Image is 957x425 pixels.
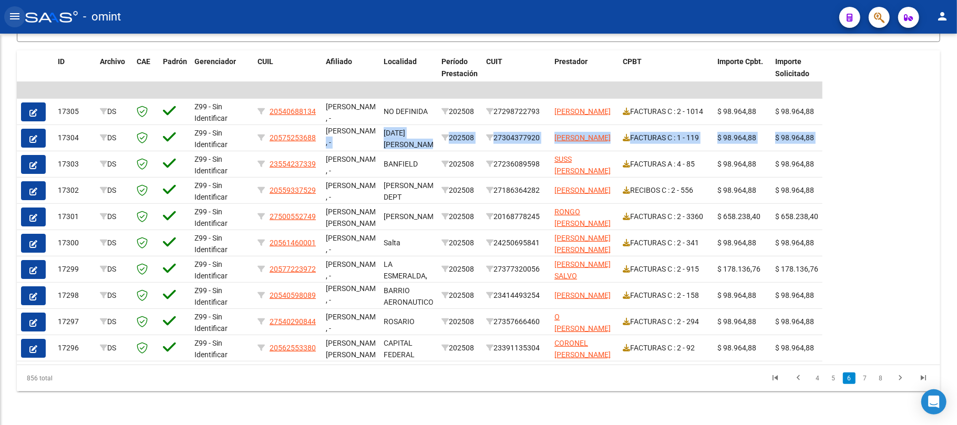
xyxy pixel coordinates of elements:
[486,184,546,196] div: 27186364282
[83,5,121,28] span: - omint
[441,342,478,354] div: 202508
[857,369,873,387] li: page 7
[326,155,382,175] span: [PERSON_NAME] , -
[554,291,611,299] span: [PERSON_NAME]
[717,160,756,168] span: $ 98.964,88
[270,344,316,352] span: 20562553380
[775,239,814,247] span: $ 98.964,88
[775,160,814,168] span: $ 98.964,88
[623,184,709,196] div: RECIBOS C : 2 - 556
[253,50,322,97] datatable-header-cell: CUIL
[437,50,482,97] datatable-header-cell: Período Prestación
[384,286,434,319] span: BARRIO AERONAUTICO ,
[788,372,808,384] a: go to previous page
[384,160,418,168] span: BANFIELD
[623,158,709,170] div: FACTURAS A : 4 - 85
[554,339,611,359] span: CORONEL [PERSON_NAME]
[554,208,611,228] span: RONGO [PERSON_NAME]
[775,344,814,352] span: $ 98.964,88
[550,50,619,97] datatable-header-cell: Prestador
[482,50,550,97] datatable-header-cell: CUIT
[384,339,415,359] span: CAPITAL FEDERAL
[100,106,128,118] div: DS
[326,208,382,240] span: [PERSON_NAME] [PERSON_NAME] , -
[713,50,771,97] datatable-header-cell: Importe Cpbt.
[623,211,709,223] div: FACTURAS C : 2 - 3360
[96,50,132,97] datatable-header-cell: Archivo
[765,372,785,384] a: go to first page
[717,317,756,326] span: $ 98.964,88
[270,133,316,142] span: 20575253688
[326,102,382,123] span: [PERSON_NAME] , -
[100,184,128,196] div: DS
[194,129,228,149] span: Z99 - Sin Identificar
[441,106,478,118] div: 202508
[554,313,611,333] span: O [PERSON_NAME]
[379,50,437,97] datatable-header-cell: Localidad
[874,372,887,384] a: 8
[841,369,857,387] li: page 6
[623,316,709,328] div: FACTURAS C : 2 - 294
[554,57,588,66] span: Prestador
[100,57,125,66] span: Archivo
[775,107,814,116] span: $ 98.964,88
[58,57,65,66] span: ID
[270,107,316,116] span: 20540688134
[326,234,382,254] span: [PERSON_NAME] , -
[775,57,809,78] span: Importe Solicitado
[554,186,611,194] span: [PERSON_NAME]
[441,263,478,275] div: 202508
[270,265,316,273] span: 20577223972
[775,212,818,221] span: $ 658.238,40
[58,237,91,249] div: 17300
[810,369,826,387] li: page 4
[554,234,611,254] span: [PERSON_NAME] [PERSON_NAME]
[100,342,128,354] div: DS
[486,237,546,249] div: 24250695841
[441,57,478,78] span: Período Prestación
[623,289,709,302] div: FACTURAS C : 2 - 158
[623,237,709,249] div: FACTURAS C : 2 - 341
[100,237,128,249] div: DS
[921,389,946,414] div: Open Intercom Messenger
[194,313,228,333] span: Z99 - Sin Identificar
[826,369,841,387] li: page 5
[486,342,546,354] div: 23391135304
[258,57,273,66] span: CUIL
[194,102,228,123] span: Z99 - Sin Identificar
[58,211,91,223] div: 17301
[554,107,611,116] span: [PERSON_NAME]
[8,10,21,23] mat-icon: menu
[873,369,889,387] li: page 8
[775,186,814,194] span: $ 98.964,88
[486,263,546,275] div: 27377320056
[486,211,546,223] div: 20168778245
[486,289,546,302] div: 23414493254
[100,211,128,223] div: DS
[486,158,546,170] div: 27236089598
[326,57,352,66] span: Afiliado
[194,260,228,281] span: Z99 - Sin Identificar
[194,155,228,175] span: Z99 - Sin Identificar
[100,263,128,275] div: DS
[270,239,316,247] span: 20561460001
[163,57,187,66] span: Padrón
[326,181,382,202] span: [PERSON_NAME] , -
[717,133,756,142] span: $ 98.964,88
[717,107,756,116] span: $ 98.964,88
[270,186,316,194] span: 20559337529
[717,239,756,247] span: $ 98.964,88
[441,132,478,144] div: 202508
[623,106,709,118] div: FACTURAS C : 2 - 1014
[194,181,228,202] span: Z99 - Sin Identificar
[100,316,128,328] div: DS
[441,289,478,302] div: 202508
[194,57,236,66] span: Gerenciador
[717,344,756,352] span: $ 98.964,88
[554,133,611,142] span: [PERSON_NAME]
[441,237,478,249] div: 202508
[194,286,228,307] span: Z99 - Sin Identificar
[270,291,316,299] span: 20540598089
[623,342,709,354] div: FACTURAS C : 2 - 92
[100,289,128,302] div: DS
